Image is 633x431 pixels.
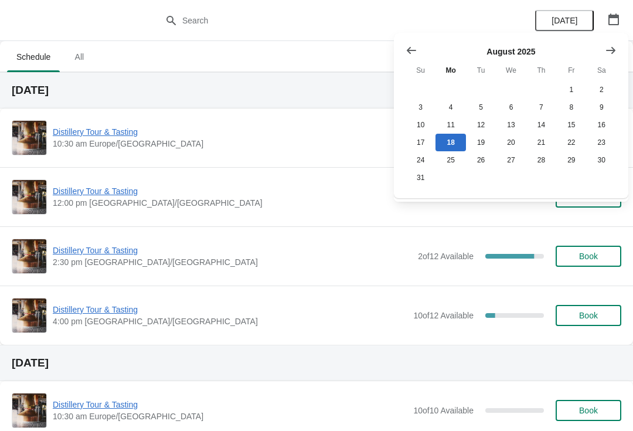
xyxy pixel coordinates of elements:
[466,134,496,151] button: Tuesday August 19 2025
[435,60,465,81] th: Monday
[496,116,526,134] button: Wednesday August 13 2025
[579,406,598,415] span: Book
[496,60,526,81] th: Wednesday
[64,46,94,67] span: All
[526,151,556,169] button: Thursday August 28 2025
[435,116,465,134] button: Monday August 11 2025
[406,134,435,151] button: Sunday August 17 2025
[53,185,412,197] span: Distillery Tour & Tasting
[552,16,577,25] span: [DATE]
[401,40,422,61] button: Show previous month, July 2025
[406,151,435,169] button: Sunday August 24 2025
[53,245,412,256] span: Distillery Tour & Tasting
[496,151,526,169] button: Wednesday August 27 2025
[53,126,412,138] span: Distillery Tour & Tasting
[53,197,412,209] span: 12:00 pm [GEOGRAPHIC_DATA]/[GEOGRAPHIC_DATA]
[418,252,474,261] span: 2 of 12 Available
[526,60,556,81] th: Thursday
[466,151,496,169] button: Tuesday August 26 2025
[556,60,586,81] th: Friday
[435,99,465,116] button: Monday August 4 2025
[466,116,496,134] button: Tuesday August 12 2025
[406,169,435,186] button: Sunday August 31 2025
[466,60,496,81] th: Tuesday
[12,84,621,96] h2: [DATE]
[435,134,465,151] button: Today Monday August 18 2025
[587,151,617,169] button: Saturday August 30 2025
[579,252,598,261] span: Book
[556,81,586,99] button: Friday August 1 2025
[556,134,586,151] button: Friday August 22 2025
[12,298,46,332] img: Distillery Tour & Tasting | | 4:00 pm Europe/London
[53,304,407,315] span: Distillery Tour & Tasting
[406,116,435,134] button: Sunday August 10 2025
[12,239,46,273] img: Distillery Tour & Tasting | | 2:30 pm Europe/London
[413,406,474,415] span: 10 of 10 Available
[556,99,586,116] button: Friday August 8 2025
[587,81,617,99] button: Saturday August 2 2025
[587,134,617,151] button: Saturday August 23 2025
[600,40,621,61] button: Show next month, September 2025
[12,180,46,214] img: Distillery Tour & Tasting | | 12:00 pm Europe/London
[53,315,407,327] span: 4:00 pm [GEOGRAPHIC_DATA]/[GEOGRAPHIC_DATA]
[587,99,617,116] button: Saturday August 9 2025
[406,60,435,81] th: Sunday
[556,151,586,169] button: Friday August 29 2025
[182,10,475,31] input: Search
[587,116,617,134] button: Saturday August 16 2025
[53,410,407,422] span: 10:30 am Europe/[GEOGRAPHIC_DATA]
[12,357,621,369] h2: [DATE]
[53,138,412,150] span: 10:30 am Europe/[GEOGRAPHIC_DATA]
[556,305,621,326] button: Book
[496,99,526,116] button: Wednesday August 6 2025
[413,311,474,320] span: 10 of 12 Available
[579,311,598,320] span: Book
[12,121,46,155] img: Distillery Tour & Tasting | | 10:30 am Europe/London
[496,134,526,151] button: Wednesday August 20 2025
[556,116,586,134] button: Friday August 15 2025
[556,246,621,267] button: Book
[53,399,407,410] span: Distillery Tour & Tasting
[526,99,556,116] button: Thursday August 7 2025
[587,60,617,81] th: Saturday
[406,99,435,116] button: Sunday August 3 2025
[526,116,556,134] button: Thursday August 14 2025
[7,46,60,67] span: Schedule
[435,151,465,169] button: Monday August 25 2025
[53,256,412,268] span: 2:30 pm [GEOGRAPHIC_DATA]/[GEOGRAPHIC_DATA]
[526,134,556,151] button: Thursday August 21 2025
[556,400,621,421] button: Book
[12,393,46,427] img: Distillery Tour & Tasting | | 10:30 am Europe/London
[466,99,496,116] button: Tuesday August 5 2025
[535,10,594,31] button: [DATE]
